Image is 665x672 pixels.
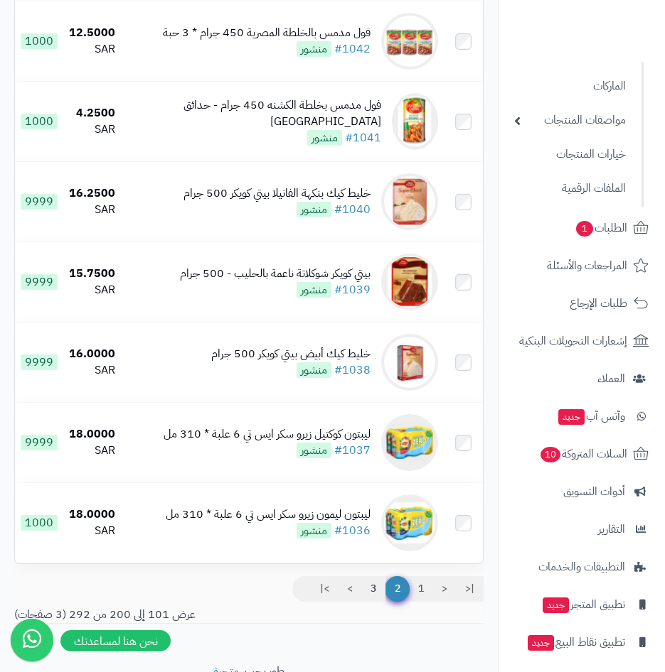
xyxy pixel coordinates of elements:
img: بيتي كويكر شوكلاتة ناعمة بالحليب - 500 جرام [381,254,438,310]
span: جديد [558,409,585,425]
div: عرض 101 إلى 200 من 292 (3 صفحات) [4,607,494,623]
a: إشعارات التحويلات البنكية [507,324,656,358]
a: التطبيقات والخدمات [507,550,656,584]
img: ليبتون كوكتيل زيرو سكر ايس تي 6 علبة * 310 مل [381,414,438,471]
span: العملاء [597,369,625,389]
img: فول مدمس بخلطة الكشنه 450 جرام - حدائق كاليفورنيا [392,93,438,150]
div: SAR [69,282,115,298]
a: |< [456,576,484,602]
div: 18.0000 [69,506,115,523]
span: 9999 [21,354,58,370]
a: #1038 [334,362,371,379]
div: فول مدمس بالخلطة المصرية 450 جرام * 3 حبة [163,25,371,41]
a: العملاء [507,362,656,396]
span: منشور [297,282,331,298]
div: 18.0000 [69,426,115,443]
a: >| [311,576,339,602]
a: #1042 [334,40,371,58]
span: الطلبات [575,218,627,238]
div: خليط كيك بنكهة الفانيلا بيتي كويكر 500 جرام [183,185,371,202]
span: إشعارات التحويلات البنكية [519,331,627,351]
span: 2 [385,576,410,602]
img: خليط كيك بنكهة الفانيلا بيتي كويكر 500 جرام [381,173,438,230]
div: 16.0000 [69,346,115,362]
a: < [432,576,457,602]
a: التقارير [507,512,656,546]
span: منشور [297,41,331,57]
span: 9999 [21,194,58,210]
div: SAR [69,443,115,459]
span: 10 [541,447,560,462]
span: 1000 [21,114,58,129]
div: ليبتون كوكتيل زيرو سكر ايس تي 6 علبة * 310 مل [164,426,371,443]
a: طلبات الإرجاع [507,286,656,320]
span: 1000 [21,33,58,49]
a: 3 [361,576,385,602]
span: تطبيق المتجر [541,595,625,614]
a: الملفات الرقمية [507,173,633,204]
a: تطبيق المتجرجديد [507,587,656,622]
div: ليبتون ليمون زيرو سكر ايس تي 6 علبة * 310 مل [166,506,371,523]
span: تطبيق نقاط البيع [526,632,625,652]
div: 12.5000 [69,25,115,41]
span: طلبات الإرجاع [570,293,627,313]
span: منشور [297,443,331,458]
div: 16.2500 [69,185,115,202]
a: السلات المتروكة10 [507,437,656,471]
span: منشور [297,362,331,378]
span: 9999 [21,435,58,450]
img: logo-2.png [568,40,651,70]
a: 1 [409,576,433,602]
span: السلات المتروكة [539,444,627,464]
img: خليط كيك أبيض بيتي كويكر 500 جرام [381,334,438,391]
a: الماركات [507,71,633,102]
span: منشور [307,130,342,146]
span: منشور [297,523,331,538]
div: SAR [69,202,115,218]
a: #1039 [334,281,371,298]
a: الطلبات1 [507,211,656,245]
img: ليبتون ليمون زيرو سكر ايس تي 6 علبة * 310 مل [381,494,438,551]
a: #1040 [334,201,371,218]
img: فول مدمس بالخلطة المصرية 450 جرام * 3 حبة [381,13,438,70]
span: 9999 [21,274,58,290]
div: بيتي كويكر شوكلاتة ناعمة بالحليب - 500 جرام [180,266,371,282]
span: 1000 [21,515,58,531]
a: #1041 [345,129,381,146]
span: جديد [528,635,554,651]
span: 1 [576,221,593,237]
div: خليط كيك أبيض بيتي كويكر 500 جرام [211,346,371,362]
a: تطبيق نقاط البيعجديد [507,625,656,659]
div: فول مدمس بخلطة الكشنه 450 جرام - حدائق [GEOGRAPHIC_DATA] [127,97,381,130]
a: خيارات المنتجات [507,139,633,170]
div: 4.2500 [69,105,115,121]
span: المراجعات والأسئلة [547,256,627,276]
a: وآتس آبجديد [507,399,656,433]
a: > [338,576,362,602]
span: وآتس آب [557,406,625,426]
div: 15.7500 [69,266,115,282]
div: SAR [69,41,115,58]
a: المراجعات والأسئلة [507,249,656,283]
a: أدوات التسويق [507,475,656,509]
div: SAR [69,121,115,138]
div: SAR [69,523,115,539]
a: #1036 [334,522,371,539]
span: منشور [297,202,331,217]
a: مواصفات المنتجات [507,105,633,136]
a: #1037 [334,442,371,459]
div: SAR [69,362,115,379]
span: جديد [543,597,569,613]
span: أدوات التسويق [563,482,625,502]
span: التطبيقات والخدمات [538,557,625,577]
span: التقارير [598,519,625,539]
